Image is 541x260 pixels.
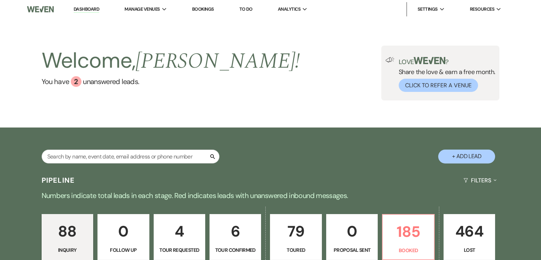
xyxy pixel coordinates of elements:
p: Inquiry [46,246,89,254]
img: weven-logo-green.svg [414,57,445,64]
p: 0 [102,219,144,243]
span: Analytics [278,6,301,13]
h3: Pipeline [42,175,75,185]
h2: Welcome, [42,46,300,76]
p: Numbers indicate total leads in each stage. Red indicates leads with unanswered inbound messages. [15,190,527,201]
span: Settings [418,6,438,13]
div: Share the love & earn a free month. [394,57,495,92]
p: 6 [214,219,256,243]
div: 2 [71,76,81,87]
img: loud-speaker-illustration.svg [386,57,394,63]
p: 79 [275,219,317,243]
a: You have 2 unanswered leads. [42,76,300,87]
button: + Add Lead [438,150,495,163]
span: Manage Venues [124,6,160,13]
p: Tour Confirmed [214,246,256,254]
button: Click to Refer a Venue [399,79,478,92]
img: Weven Logo [27,2,54,17]
span: Resources [470,6,494,13]
p: Toured [275,246,317,254]
a: Dashboard [74,6,99,13]
p: Proposal Sent [331,246,373,254]
p: 0 [331,219,373,243]
p: 4 [158,219,201,243]
a: To Do [239,6,253,12]
p: 88 [46,219,89,243]
span: [PERSON_NAME] ! [136,45,300,78]
p: Follow Up [102,246,144,254]
p: Love ? [399,57,495,65]
a: Bookings [192,6,214,12]
button: Filters [461,171,499,190]
p: Tour Requested [158,246,201,254]
p: 185 [387,220,429,244]
p: Booked [387,246,429,254]
input: Search by name, event date, email address or phone number [42,150,219,163]
p: 464 [448,219,490,243]
p: Lost [448,246,490,254]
